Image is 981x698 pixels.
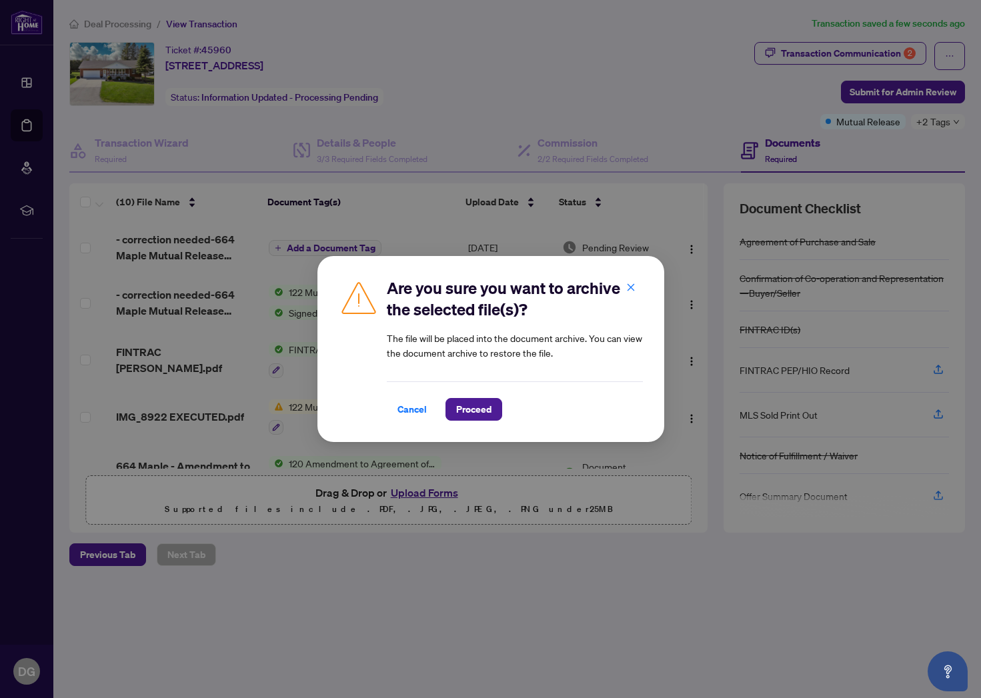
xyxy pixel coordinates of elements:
span: close [626,283,636,292]
span: Cancel [397,399,427,420]
article: The file will be placed into the document archive. You can view the document archive to restore t... [387,331,643,360]
button: Open asap [928,651,968,691]
button: Cancel [387,398,437,421]
h2: Are you sure you want to archive the selected file(s)? [387,277,643,320]
button: Proceed [445,398,502,421]
img: Caution Icon [339,277,379,317]
span: Proceed [456,399,492,420]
